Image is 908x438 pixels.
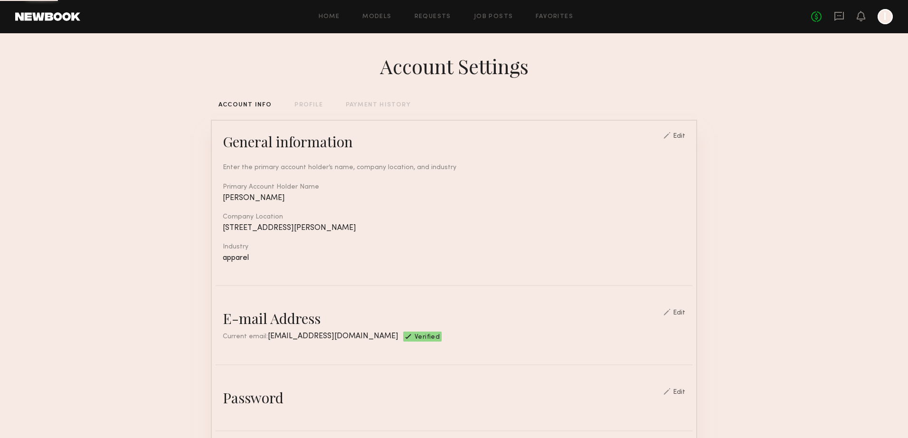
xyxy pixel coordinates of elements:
div: ACCOUNT INFO [218,102,272,108]
span: Verified [415,334,440,342]
div: apparel [223,254,685,262]
a: Job Posts [474,14,513,20]
div: Company Location [223,214,685,220]
div: Industry [223,244,685,250]
div: PAYMENT HISTORY [346,102,411,108]
a: I [878,9,893,24]
div: PROFILE [294,102,322,108]
a: Models [362,14,391,20]
div: E-mail Address [223,309,321,328]
div: Edit [673,133,685,140]
div: [STREET_ADDRESS][PERSON_NAME] [223,224,685,232]
div: Edit [673,310,685,316]
div: Enter the primary account holder’s name, company location, and industry [223,162,685,172]
div: Password [223,388,284,407]
div: Current email: [223,332,398,342]
div: Primary Account Holder Name [223,184,685,190]
div: Account Settings [380,53,529,79]
span: [EMAIL_ADDRESS][DOMAIN_NAME] [268,333,398,340]
a: Home [319,14,340,20]
div: General information [223,132,353,151]
a: Favorites [536,14,573,20]
a: Requests [415,14,451,20]
div: [PERSON_NAME] [223,194,685,202]
div: Edit [673,389,685,396]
